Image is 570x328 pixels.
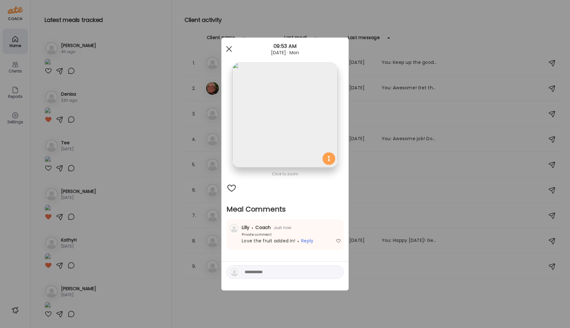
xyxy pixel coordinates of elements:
div: [DATE] · Mon [221,50,349,55]
span: Lilly Coach [242,224,271,231]
h2: Meal Comments [226,205,344,214]
span: Just now [271,225,292,230]
div: Click to zoom [226,170,344,178]
img: bg-avatar-default.svg [230,224,239,233]
div: Private comment [229,232,272,237]
img: images%2FCVHIpVfqQGSvEEy3eBAt9lLqbdp1%2FaK3JeM2sVZJEYNtqd7pJ%2FLSLIYgFt1VYbhqvQWYo2_1080 [232,62,337,167]
span: Love the fruit added in! [242,238,295,244]
img: bg-avatar-default.svg [230,268,239,277]
span: Reply [301,238,313,244]
div: 09:53 AM [221,43,349,50]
